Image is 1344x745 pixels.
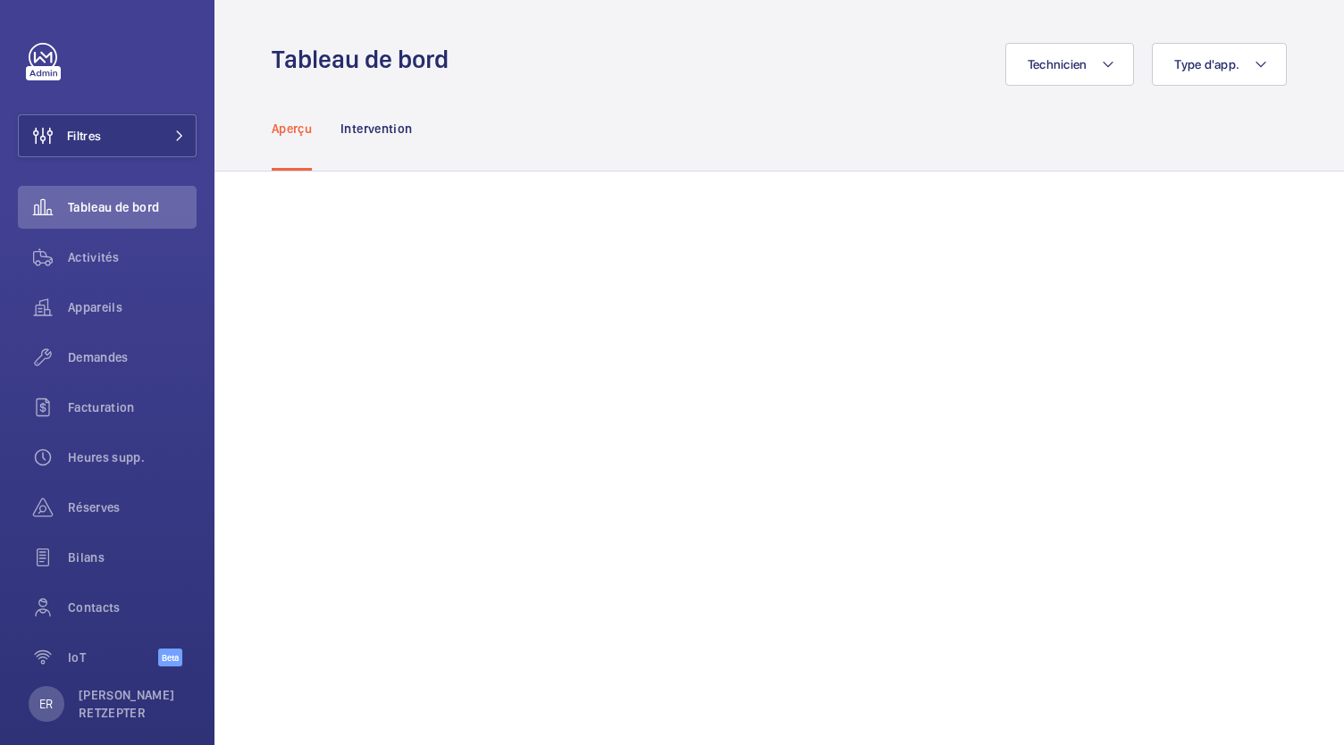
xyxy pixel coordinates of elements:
[340,120,412,138] p: Intervention
[68,398,197,416] span: Facturation
[68,248,197,266] span: Activités
[67,127,101,145] span: Filtres
[1174,57,1239,71] span: Type d'app.
[39,695,53,713] p: ER
[68,599,197,616] span: Contacts
[272,120,312,138] p: Aperçu
[68,548,197,566] span: Bilans
[68,498,197,516] span: Réserves
[68,298,197,316] span: Appareils
[1005,43,1135,86] button: Technicien
[158,649,182,666] span: Beta
[18,114,197,157] button: Filtres
[1028,57,1088,71] span: Technicien
[68,448,197,466] span: Heures supp.
[79,686,186,722] p: [PERSON_NAME] RETZEPTER
[68,198,197,216] span: Tableau de bord
[68,649,158,666] span: IoT
[1152,43,1287,86] button: Type d'app.
[272,43,459,76] h1: Tableau de bord
[68,348,197,366] span: Demandes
